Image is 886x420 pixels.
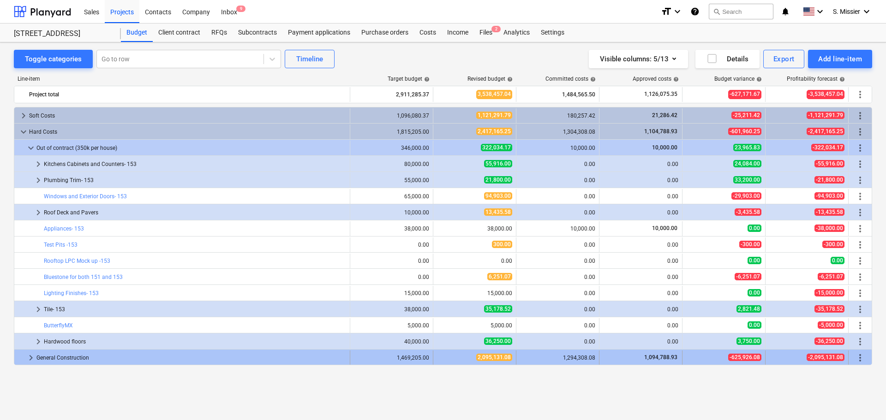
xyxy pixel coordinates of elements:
[474,24,498,42] div: Files
[520,290,595,296] div: 0.00
[781,6,790,17] i: notifications
[337,225,344,232] span: bar_chart
[733,176,761,183] span: 33,200.00
[356,241,363,248] span: edit
[520,306,595,313] div: 0.00
[733,144,761,151] span: 23,965.83
[442,24,474,42] div: Income
[603,322,678,329] div: 0.00
[476,112,512,119] span: 1,121,291.79
[773,53,795,65] div: Export
[589,50,688,68] button: Visible columns:5/13
[808,50,872,68] button: Add line-item
[855,126,866,137] span: More actions
[603,274,678,280] div: 0.00
[481,144,512,151] span: 322,034.17
[651,144,678,151] span: 10,000.00
[484,160,512,167] span: 55,916.00
[422,77,430,82] span: help
[787,76,845,82] div: Profitability forecast
[44,302,346,317] div: Tile- 153
[33,207,44,218] span: keyboard_arrow_right
[855,288,866,299] span: More actions
[44,157,346,172] div: Kitchens Cabinets and Counters- 153
[439,193,446,200] span: edit
[728,90,761,99] span: -627,171.67
[14,29,110,39] div: [STREET_ADDRESS]
[354,177,429,183] div: 55,000.00
[439,257,446,265] span: edit
[690,6,700,17] i: Knowledge base
[855,142,866,154] span: More actions
[643,128,678,135] span: 1,104,788.93
[603,209,678,216] div: 0.00
[814,225,844,232] span: -38,000.00
[838,77,845,82] span: help
[520,161,595,167] div: 0.00
[855,89,866,100] span: More actions
[439,273,446,281] span: edit
[818,273,844,280] span: -6,251.07
[356,273,363,281] span: edit
[520,322,595,329] div: 0.00
[709,4,773,19] button: Search
[807,128,844,135] span: -2,417,165.25
[754,77,762,82] span: help
[484,176,512,183] span: 21,800.00
[603,290,678,296] div: 0.00
[807,112,844,119] span: -1,121,291.79
[33,304,44,315] span: keyboard_arrow_right
[356,225,363,232] span: edit
[736,337,761,345] span: 3,750.00
[807,90,844,99] span: -3,538,457.04
[535,24,570,42] a: Settings
[354,112,429,119] div: 1,096,080.37
[206,24,233,42] div: RFQs
[736,305,761,313] span: 2,821.48
[818,321,844,329] span: -5,000.00
[476,354,512,361] span: 2,095,131.08
[337,241,344,248] span: bar_chart
[44,322,73,329] a: ButterflyMX
[476,128,512,135] span: 2,417,165.25
[153,24,206,42] div: Client contract
[748,289,761,296] span: 0.00
[44,193,127,200] a: Windows and Exterior Doors- 153
[388,76,430,82] div: Target budget
[643,90,678,98] span: 1,126,075.35
[728,128,761,135] span: -601,960.25
[36,350,346,365] div: General Construction
[735,208,761,216] span: -3,435.58
[354,145,429,151] div: 346,000.00
[731,112,761,119] span: -25,211.42
[671,77,679,82] span: help
[833,8,860,15] span: S. Missier
[437,258,512,264] div: 0.00
[44,334,346,349] div: Hardwood floors
[855,255,866,266] span: More actions
[739,241,761,248] span: -300.00
[337,193,344,200] span: bar_chart
[643,354,678,361] span: 1,094,788.93
[354,242,429,248] div: 0.00
[814,305,844,313] span: -35,178.52
[731,192,761,200] span: -29,903.00
[713,8,720,15] span: search
[44,205,346,220] div: Roof Deck and Pavers
[439,322,446,329] span: edit
[814,176,844,183] span: -21,800.00
[356,322,363,329] span: edit
[484,192,512,200] span: 94,903.00
[33,336,44,347] span: keyboard_arrow_right
[520,193,595,200] div: 0.00
[498,24,535,42] div: Analytics
[36,141,346,155] div: Out of contract (350k per house)
[831,257,844,264] span: 0.00
[855,320,866,331] span: More actions
[484,305,512,313] span: 35,178.52
[855,159,866,170] span: More actions
[337,290,344,297] span: bar_chart
[603,193,678,200] div: 0.00
[356,24,414,42] a: Purchase orders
